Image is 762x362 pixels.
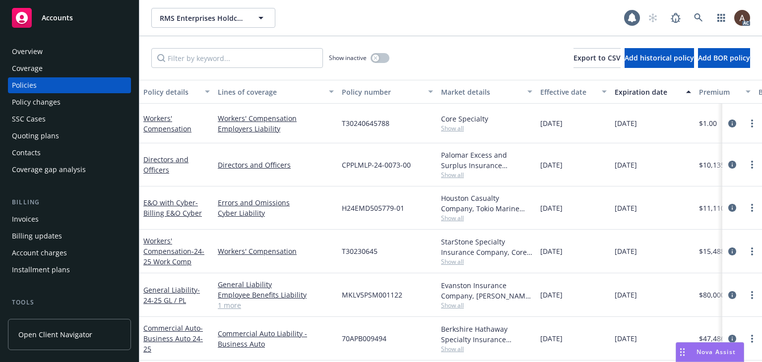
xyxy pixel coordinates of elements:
[441,124,532,132] span: Show all
[143,114,191,133] a: Workers' Compensation
[143,155,189,175] a: Directors and Officers
[746,333,758,345] a: more
[573,48,621,68] button: Export to CSV
[726,202,738,214] a: circleInformation
[218,290,334,300] a: Employee Benefits Liability
[12,94,61,110] div: Policy changes
[441,324,532,345] div: Berkshire Hathaway Specialty Insurance Company, Berkshire Hathaway Specialty, CRC Group
[695,80,755,104] button: Premium
[8,4,131,32] a: Accounts
[342,203,404,213] span: H24EMD505779-01
[746,289,758,301] a: more
[536,80,611,104] button: Effective date
[699,160,735,170] span: $10,135.00
[8,228,131,244] a: Billing updates
[8,60,131,76] a: Coverage
[143,323,203,354] a: Commercial Auto
[746,245,758,257] a: more
[8,211,131,227] a: Invoices
[711,8,731,28] a: Switch app
[699,246,735,256] span: $15,488.00
[342,290,402,300] span: MKLV5PSM001122
[615,246,637,256] span: [DATE]
[342,246,378,256] span: T30230645
[676,343,689,362] div: Drag to move
[540,87,596,97] div: Effective date
[540,246,563,256] span: [DATE]
[8,111,131,127] a: SSC Cases
[12,162,86,178] div: Coverage gap analysis
[12,111,46,127] div: SSC Cases
[12,77,37,93] div: Policies
[8,77,131,93] a: Policies
[8,298,131,307] div: Tools
[441,280,532,301] div: Evanston Insurance Company, [PERSON_NAME] Insurance, Amwins
[726,159,738,171] a: circleInformation
[143,198,202,218] a: E&O with Cyber
[218,160,334,170] a: Directors and Officers
[615,203,637,213] span: [DATE]
[726,118,738,129] a: circleInformation
[12,245,67,261] div: Account charges
[441,150,532,171] div: Palomar Excess and Surplus Insurance Company, Palomar, RT Specialty Insurance Services, LLC (RSG ...
[699,203,735,213] span: $11,110.00
[143,285,200,305] a: General Liability
[540,118,563,128] span: [DATE]
[8,94,131,110] a: Policy changes
[214,80,338,104] button: Lines of coverage
[151,48,323,68] input: Filter by keyword...
[699,333,735,344] span: $47,486.00
[12,228,62,244] div: Billing updates
[160,13,246,23] span: RMS Enterprises Holdco, LLC
[342,333,386,344] span: 70APB009494
[139,80,214,104] button: Policy details
[441,214,532,222] span: Show all
[441,87,521,97] div: Market details
[615,87,680,97] div: Expiration date
[329,54,367,62] span: Show inactive
[540,203,563,213] span: [DATE]
[441,114,532,124] div: Core Specialty
[151,8,275,28] button: RMS Enterprises Holdco, LLC
[676,342,744,362] button: Nova Assist
[143,236,204,266] a: Workers' Compensation
[540,160,563,170] span: [DATE]
[666,8,686,28] a: Report a Bug
[698,48,750,68] button: Add BOR policy
[699,118,717,128] span: $1.00
[643,8,663,28] a: Start snowing
[8,44,131,60] a: Overview
[441,237,532,257] div: StarStone Specialty Insurance Company, Core Specialty, Amwins
[342,118,389,128] span: T30240645788
[726,245,738,257] a: circleInformation
[12,44,43,60] div: Overview
[726,289,738,301] a: circleInformation
[12,145,41,161] div: Contacts
[615,333,637,344] span: [DATE]
[699,290,735,300] span: $80,000.00
[342,87,422,97] div: Policy number
[615,290,637,300] span: [DATE]
[699,87,740,97] div: Premium
[218,246,334,256] a: Workers' Compensation
[218,208,334,218] a: Cyber Liability
[143,87,199,97] div: Policy details
[697,348,736,356] span: Nova Assist
[441,171,532,179] span: Show all
[441,193,532,214] div: Houston Casualty Company, Tokio Marine HCC
[615,118,637,128] span: [DATE]
[218,197,334,208] a: Errors and Omissions
[8,197,131,207] div: Billing
[540,290,563,300] span: [DATE]
[8,145,131,161] a: Contacts
[726,333,738,345] a: circleInformation
[12,60,43,76] div: Coverage
[8,128,131,144] a: Quoting plans
[573,53,621,62] span: Export to CSV
[42,14,73,22] span: Accounts
[441,345,532,353] span: Show all
[18,329,92,340] span: Open Client Navigator
[12,211,39,227] div: Invoices
[143,285,200,305] span: - 24-25 GL / PL
[441,301,532,309] span: Show all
